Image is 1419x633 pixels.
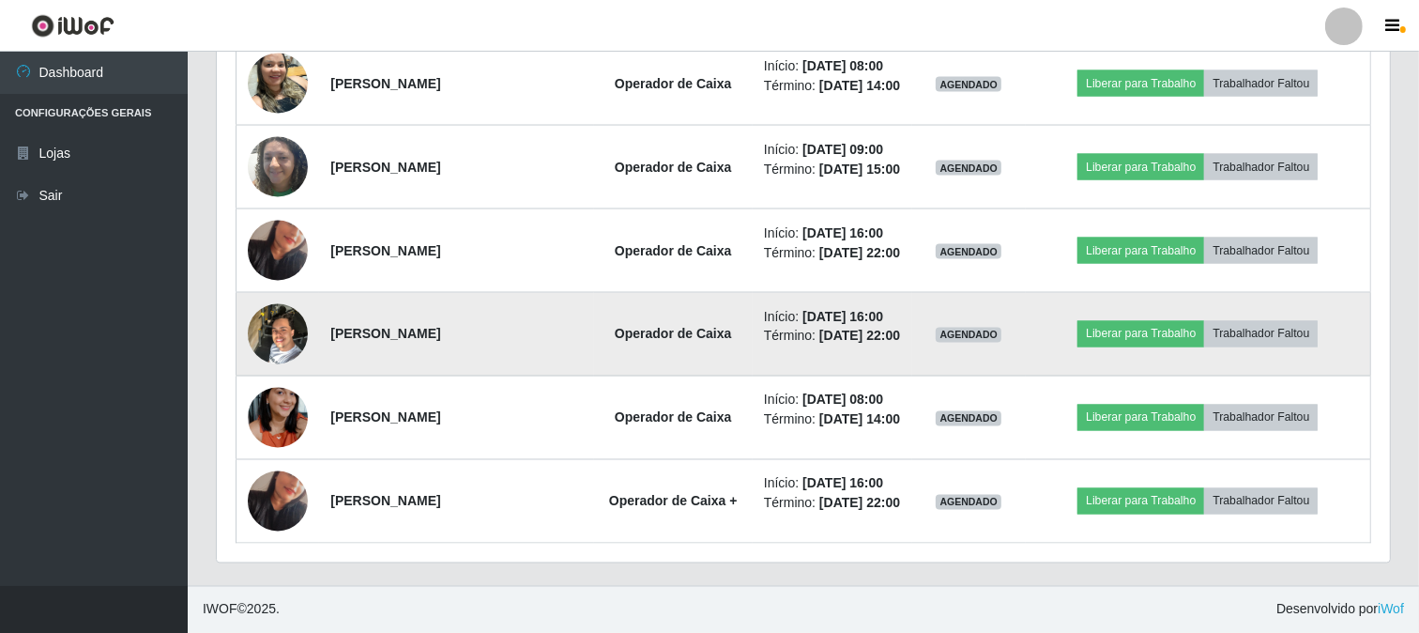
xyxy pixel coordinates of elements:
[248,43,308,123] img: 1745102593554.jpeg
[248,364,308,471] img: 1704159862807.jpeg
[1204,321,1318,347] button: Trabalhador Faltou
[819,329,900,344] time: [DATE] 22:00
[248,294,308,374] img: 1725217718320.jpeg
[936,495,1001,510] span: AGENDADO
[802,225,883,240] time: [DATE] 16:00
[615,243,732,258] strong: Operador de Caixa
[936,244,1001,259] span: AGENDADO
[936,77,1001,92] span: AGENDADO
[936,328,1001,343] span: AGENDADO
[248,448,308,555] img: 1724780126479.jpeg
[1276,600,1404,620] span: Desenvolvido por
[764,391,901,410] li: Início:
[936,161,1001,176] span: AGENDADO
[330,327,440,342] strong: [PERSON_NAME]
[764,56,901,76] li: Início:
[1077,238,1204,264] button: Liberar para Trabalho
[819,78,900,93] time: [DATE] 14:00
[248,197,308,304] img: 1724780126479.jpeg
[330,494,440,509] strong: [PERSON_NAME]
[819,496,900,511] time: [DATE] 22:00
[615,76,732,91] strong: Operador de Caixa
[764,494,901,514] li: Término:
[330,410,440,425] strong: [PERSON_NAME]
[609,494,738,509] strong: Operador de Caixa +
[764,76,901,96] li: Término:
[615,160,732,175] strong: Operador de Caixa
[764,474,901,494] li: Início:
[1204,154,1318,180] button: Trabalhador Faltou
[330,243,440,258] strong: [PERSON_NAME]
[802,58,883,73] time: [DATE] 08:00
[764,327,901,347] li: Término:
[330,76,440,91] strong: [PERSON_NAME]
[248,127,308,207] img: 1736128144098.jpeg
[764,410,901,430] li: Término:
[802,476,883,491] time: [DATE] 16:00
[330,160,440,175] strong: [PERSON_NAME]
[802,309,883,324] time: [DATE] 16:00
[1204,70,1318,97] button: Trabalhador Faltou
[819,245,900,260] time: [DATE] 22:00
[802,142,883,157] time: [DATE] 09:00
[1204,405,1318,431] button: Trabalhador Faltou
[1077,405,1204,431] button: Liberar para Trabalho
[936,411,1001,426] span: AGENDADO
[764,160,901,179] li: Término:
[802,393,883,408] time: [DATE] 08:00
[1077,321,1204,347] button: Liberar para Trabalho
[203,602,237,617] span: IWOF
[1378,602,1404,617] a: iWof
[819,162,900,177] time: [DATE] 15:00
[764,140,901,160] li: Início:
[615,410,732,425] strong: Operador de Caixa
[1077,154,1204,180] button: Liberar para Trabalho
[1077,488,1204,515] button: Liberar para Trabalho
[819,412,900,427] time: [DATE] 14:00
[764,224,901,243] li: Início:
[1204,238,1318,264] button: Trabalhador Faltou
[31,14,114,38] img: CoreUI Logo
[203,600,280,620] span: © 2025 .
[764,307,901,327] li: Início:
[615,327,732,342] strong: Operador de Caixa
[764,243,901,263] li: Término:
[1077,70,1204,97] button: Liberar para Trabalho
[1204,488,1318,515] button: Trabalhador Faltou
